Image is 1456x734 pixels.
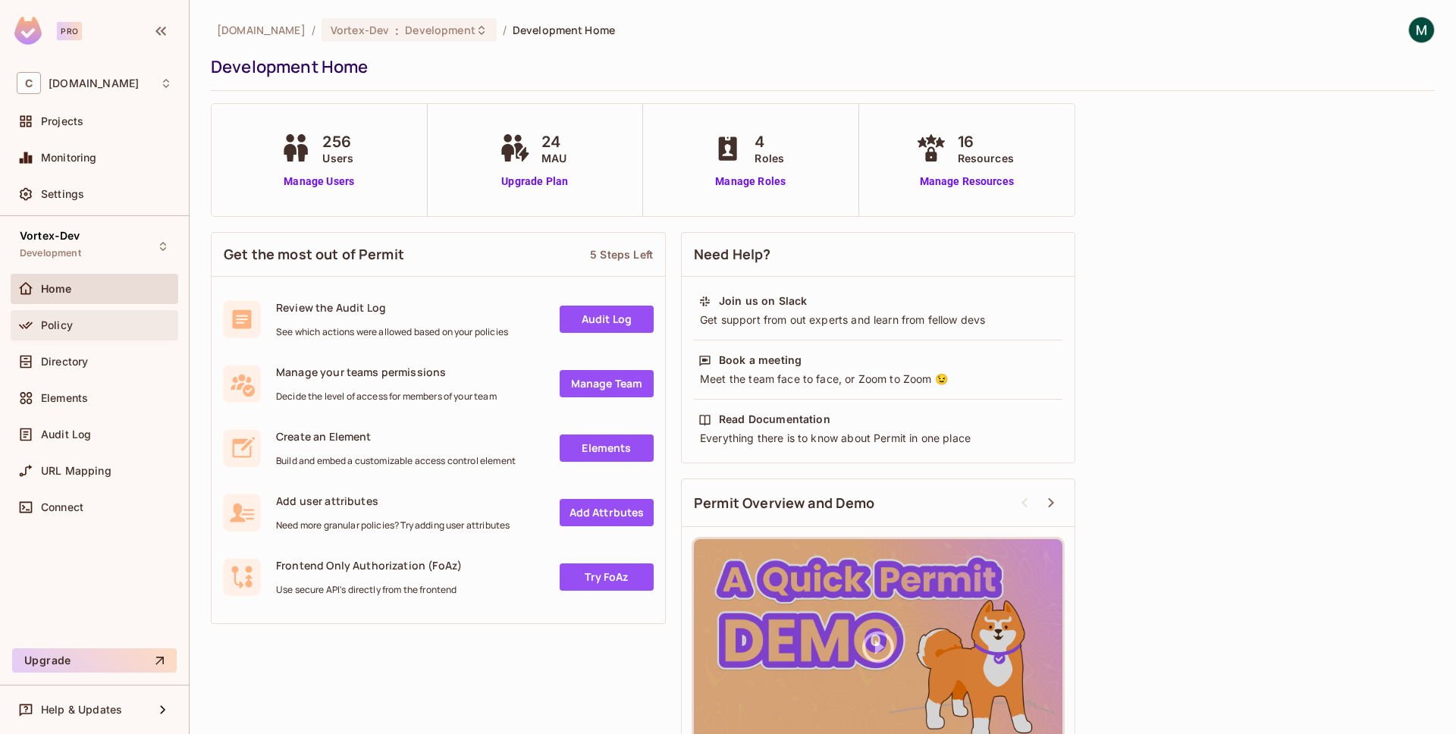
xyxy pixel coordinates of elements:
[698,431,1058,446] div: Everything there is to know about Permit in one place
[496,174,574,190] a: Upgrade Plan
[541,150,566,166] span: MAU
[694,494,875,513] span: Permit Overview and Demo
[322,150,353,166] span: Users
[560,499,654,526] a: Add Attrbutes
[958,150,1014,166] span: Resources
[41,465,111,477] span: URL Mapping
[322,130,353,153] span: 256
[694,245,771,264] span: Need Help?
[41,319,73,331] span: Policy
[503,23,507,37] li: /
[224,245,404,264] span: Get the most out of Permit
[277,174,361,190] a: Manage Users
[912,174,1021,190] a: Manage Resources
[41,115,83,127] span: Projects
[560,306,654,333] a: Audit Log
[57,22,82,40] div: Pro
[211,55,1427,78] div: Development Home
[276,455,516,467] span: Build and embed a customizable access control element
[41,356,88,368] span: Directory
[276,519,510,532] span: Need more granular policies? Try adding user attributes
[541,130,566,153] span: 24
[49,77,139,89] span: Workspace: consoleconnect.com
[755,150,784,166] span: Roles
[698,372,1058,387] div: Meet the team face to face, or Zoom to Zoom 😉
[513,23,615,37] span: Development Home
[276,391,497,403] span: Decide the level of access for members of your team
[276,494,510,508] span: Add user attributes
[560,370,654,397] a: Manage Team
[1409,17,1434,42] img: Miya Chen
[276,365,497,379] span: Manage your teams permissions
[41,188,84,200] span: Settings
[276,300,508,315] span: Review the Audit Log
[12,648,177,673] button: Upgrade
[405,23,475,37] span: Development
[276,584,462,596] span: Use secure API's directly from the frontend
[276,429,516,444] span: Create an Element
[394,24,400,36] span: :
[719,293,807,309] div: Join us on Slack
[20,247,81,259] span: Development
[41,428,91,441] span: Audit Log
[41,501,83,513] span: Connect
[331,23,389,37] span: Vortex-Dev
[17,72,41,94] span: C
[698,312,1058,328] div: Get support from out experts and learn from fellow devs
[755,130,784,153] span: 4
[709,174,792,190] a: Manage Roles
[560,563,654,591] a: Try FoAz
[41,283,72,295] span: Home
[719,412,830,427] div: Read Documentation
[41,152,97,164] span: Monitoring
[590,247,653,262] div: 5 Steps Left
[958,130,1014,153] span: 16
[312,23,315,37] li: /
[20,230,80,242] span: Vortex-Dev
[217,23,306,37] span: the active workspace
[719,353,802,368] div: Book a meeting
[560,434,654,462] a: Elements
[276,558,462,572] span: Frontend Only Authorization (FoAz)
[41,704,122,716] span: Help & Updates
[41,392,88,404] span: Elements
[276,326,508,338] span: See which actions were allowed based on your policies
[14,17,42,45] img: SReyMgAAAABJRU5ErkJggg==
